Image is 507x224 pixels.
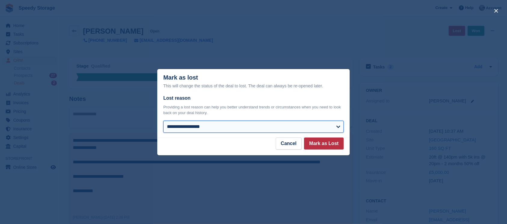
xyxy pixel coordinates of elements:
[276,138,302,150] button: Cancel
[163,104,344,116] p: Providing a lost reason can help you better understand trends or circumstances when you need to l...
[163,95,344,102] label: Lost reason
[304,138,344,150] button: Mark as Lost
[163,74,344,89] div: Mark as lost
[491,6,501,16] button: close
[163,82,344,89] div: This will change the status of the deal to lost. The deal can always be re-opened later.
